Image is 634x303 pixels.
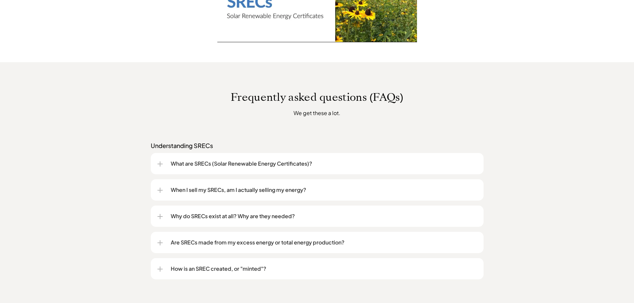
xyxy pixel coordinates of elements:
[171,160,477,168] p: What are SRECs (Solar Renewable Energy Certificates)?
[151,142,484,150] p: Understanding SRECs
[171,212,477,220] p: Why do SRECs exist at all? Why are they needed?
[171,265,477,273] p: How is an SREC created, or "minted"?
[171,238,477,246] p: Are SRECs made from my excess energy or total energy production?
[171,186,477,194] p: When I sell my SRECs, am I actually selling my energy?
[194,109,440,117] p: We get these a lot.
[127,91,507,103] p: Frequently asked questions (FAQs)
